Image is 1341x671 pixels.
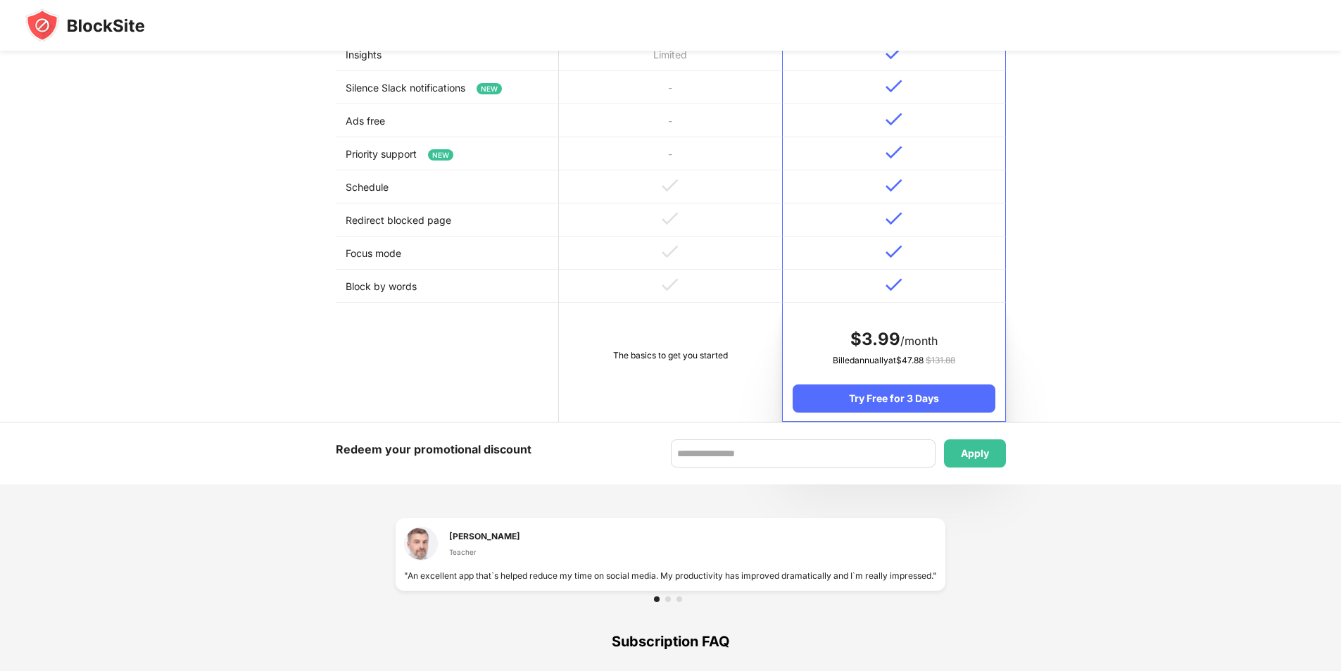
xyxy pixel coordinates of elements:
img: v-grey.svg [662,179,679,192]
div: The basics to get you started [569,349,772,363]
img: v-blue.svg [886,278,902,291]
span: $ 3.99 [850,329,900,349]
img: v-grey.svg [662,278,679,291]
div: "An excellent app that`s helped reduce my time on social media. My productivity has improved dram... [404,569,937,582]
span: NEW [477,83,502,94]
td: Ads free [336,104,559,137]
span: $ 131.88 [926,355,955,365]
img: v-blue.svg [886,46,902,60]
img: v-blue.svg [886,245,902,258]
img: v-blue.svg [886,80,902,93]
img: v-grey.svg [662,212,679,225]
img: testimonial-1.jpg [404,527,438,560]
img: v-blue.svg [886,146,902,159]
span: NEW [428,149,453,161]
div: Try Free for 3 Days [793,384,995,413]
td: Insights [336,38,559,71]
td: Focus mode [336,237,559,270]
div: Apply [961,448,989,459]
td: Block by words [336,270,559,303]
img: v-blue.svg [886,179,902,192]
td: Redirect blocked page [336,203,559,237]
td: - [559,137,782,170]
td: - [559,71,782,104]
td: Schedule [336,170,559,203]
div: /month [793,328,995,351]
div: Billed annually at $ 47.88 [793,353,995,368]
img: v-blue.svg [886,212,902,225]
img: v-blue.svg [886,113,902,126]
td: Priority support [336,137,559,170]
td: Limited [559,38,782,71]
img: blocksite-icon-black.svg [25,8,145,42]
div: Redeem your promotional discount [336,439,531,460]
div: Teacher [449,546,520,558]
img: v-grey.svg [662,245,679,258]
div: [PERSON_NAME] [449,529,520,543]
td: Silence Slack notifications [336,71,559,104]
td: - [559,104,782,137]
